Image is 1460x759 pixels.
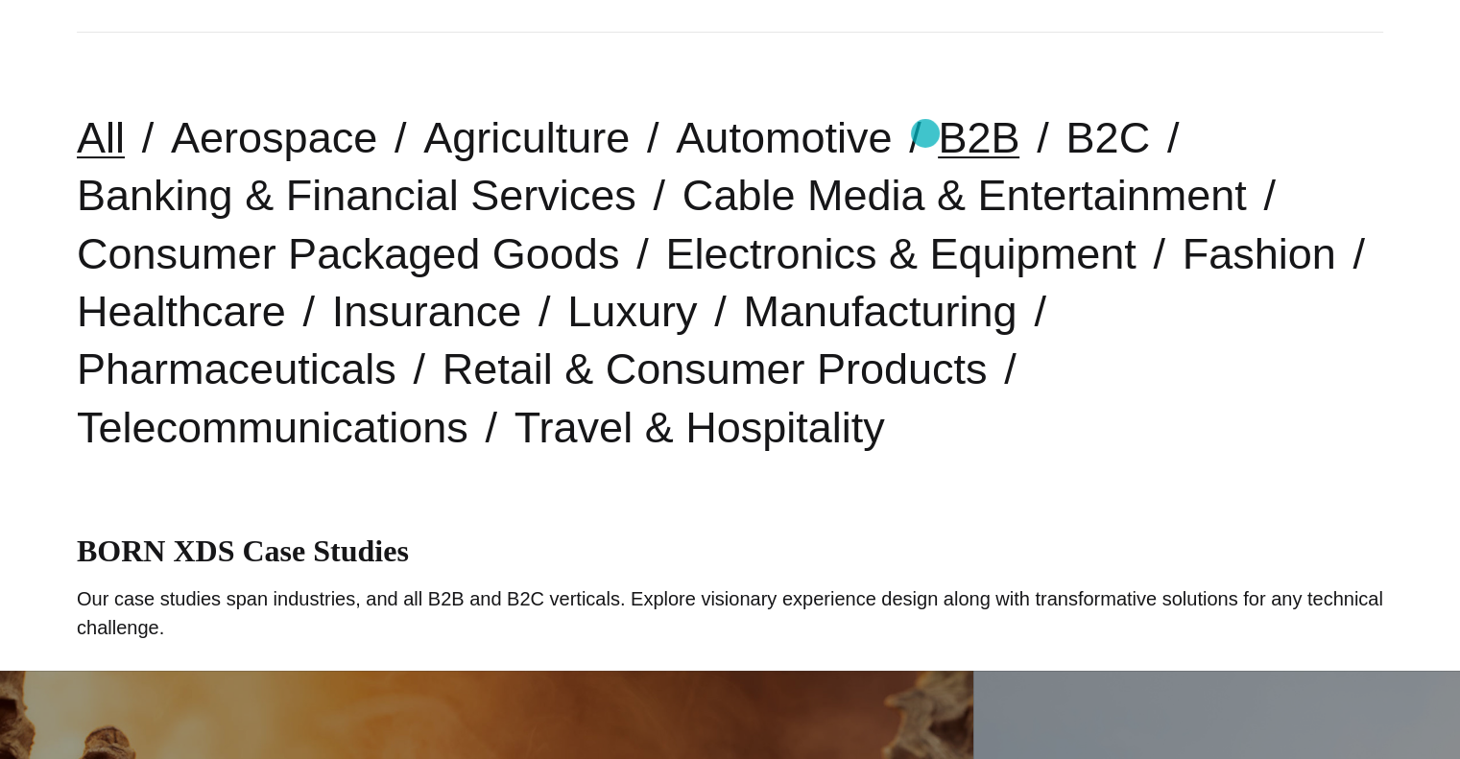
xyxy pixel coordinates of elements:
a: Cable Media & Entertainment [682,171,1247,220]
a: Manufacturing [743,287,1017,336]
a: Insurance [332,287,522,336]
a: Aerospace [171,113,377,162]
a: Travel & Hospitality [515,403,885,452]
a: Banking & Financial Services [77,171,636,220]
a: All [77,113,125,162]
a: B2C [1065,113,1150,162]
a: Agriculture [423,113,630,162]
p: Our case studies span industries, and all B2B and B2C verticals. Explore visionary experience des... [77,584,1383,642]
a: Retail & Consumer Products [443,344,988,393]
a: Consumer Packaged Goods [77,229,619,278]
a: Fashion [1183,229,1336,278]
a: Healthcare [77,287,286,336]
a: Telecommunications [77,403,468,452]
a: B2B [938,113,1019,162]
a: Electronics & Equipment [665,229,1136,278]
a: Automotive [676,113,892,162]
h1: BORN XDS Case Studies [77,534,1383,569]
a: Pharmaceuticals [77,344,396,393]
a: Luxury [567,287,697,336]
